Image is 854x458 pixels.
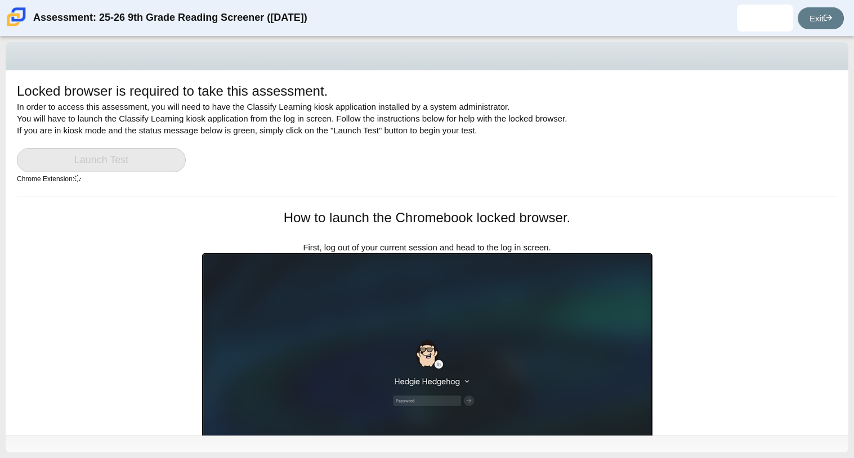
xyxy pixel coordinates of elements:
small: Chrome Extension: [17,175,81,183]
a: Exit [798,7,844,29]
div: Assessment: 25-26 9th Grade Reading Screener ([DATE]) [33,5,307,32]
img: avaniqua.riley-ste.zhQZBe [756,9,774,27]
a: Launch Test [17,148,186,172]
div: In order to access this assessment, you will need to have the Classify Learning kiosk application... [17,82,837,196]
h1: How to launch the Chromebook locked browser. [202,208,652,227]
img: Carmen School of Science & Technology [5,5,28,29]
a: Carmen School of Science & Technology [5,21,28,30]
h1: Locked browser is required to take this assessment. [17,82,328,101]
